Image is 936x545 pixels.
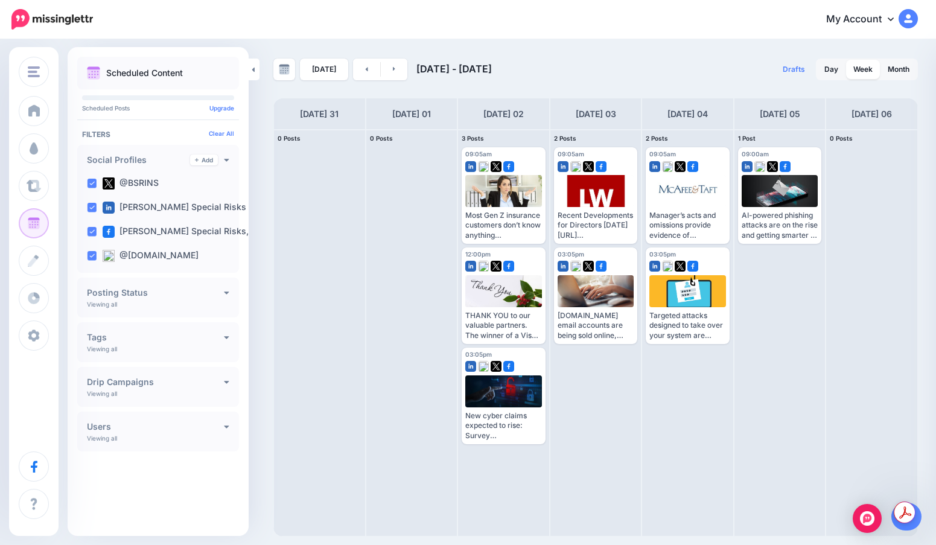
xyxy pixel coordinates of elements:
h4: Tags [87,333,224,342]
label: @BSRINS [103,177,159,190]
h4: [DATE] 31 [300,107,339,121]
div: Manager’s acts and omissions provide evidence of discrimination and retaliation [URL][DOMAIN_NAME] [649,211,726,240]
img: bluesky-square.png [478,261,489,272]
img: facebook-square.png [103,226,115,238]
img: linkedin-square.png [465,261,476,272]
span: Drafts [783,66,805,73]
label: @[DOMAIN_NAME] [103,250,199,262]
img: twitter-square.png [675,161,686,172]
span: 0 Posts [830,135,853,142]
h4: Drip Campaigns [87,378,224,386]
a: Upgrade [209,104,234,112]
span: 0 Posts [278,135,301,142]
p: Scheduled Content [106,69,183,77]
img: twitter-square.png [767,161,778,172]
img: calendar-grey-darker.png [279,64,290,75]
img: linkedin-square.png [649,261,660,272]
img: twitter-square.png [583,261,594,272]
h4: [DATE] 05 [760,107,800,121]
h4: [DATE] 01 [392,107,431,121]
img: bluesky-square.png [103,250,115,262]
h4: [DATE] 03 [576,107,616,121]
img: Missinglettr [11,9,93,30]
img: linkedin-square.png [558,261,568,272]
div: [DOMAIN_NAME] email accounts are being sold online, could be used to spread malware [URL][DOMAIN_... [558,311,634,340]
a: Day [817,60,845,79]
img: linkedin-square.png [103,202,115,214]
img: facebook-square.png [503,361,514,372]
h4: Users [87,422,224,431]
label: [PERSON_NAME] Special Risks (… [103,202,259,214]
img: bluesky-square.png [570,261,581,272]
p: Viewing all [87,390,117,397]
div: Most Gen Z insurance customers don’t know anything [URL][DOMAIN_NAME] [465,211,542,240]
div: Targeted attacks designed to take over your system are becoming more common [URL][DOMAIN_NAME] [649,311,726,340]
img: bluesky-square.png [570,161,581,172]
img: bluesky-square.png [478,361,489,372]
span: 12:00pm [465,250,491,258]
p: Scheduled Posts [82,105,234,111]
a: Week [846,60,880,79]
span: [DATE] - [DATE] [416,63,492,75]
a: Drafts [775,59,812,80]
img: linkedin-square.png [465,161,476,172]
img: facebook-square.png [503,161,514,172]
img: linkedin-square.png [649,161,660,172]
h4: [DATE] 02 [483,107,524,121]
img: facebook-square.png [596,161,606,172]
span: 09:05am [649,150,676,158]
span: 0 Posts [370,135,393,142]
img: twitter-square.png [491,361,501,372]
img: bluesky-square.png [662,261,673,272]
h4: Posting Status [87,288,224,297]
span: 09:05am [558,150,584,158]
span: 09:05am [465,150,492,158]
img: facebook-square.png [596,261,606,272]
a: Month [880,60,917,79]
img: menu.png [28,66,40,77]
span: 09:00am [742,150,769,158]
img: facebook-square.png [780,161,791,172]
a: Add [190,155,218,165]
img: twitter-square.png [675,261,686,272]
h4: [DATE] 04 [667,107,708,121]
h4: Social Profiles [87,156,190,164]
img: twitter-square.png [491,261,501,272]
span: 03:05pm [649,250,676,258]
a: Clear All [209,130,234,137]
p: Viewing all [87,301,117,308]
img: bluesky-square.png [662,161,673,172]
img: bluesky-square.png [754,161,765,172]
span: 3 Posts [462,135,484,142]
img: linkedin-square.png [742,161,753,172]
span: 03:05pm [558,250,584,258]
p: Viewing all [87,345,117,352]
h4: [DATE] 06 [852,107,892,121]
div: Recent Developments for Directors [DATE] [URL][DOMAIN_NAME] [558,211,634,240]
div: Open Intercom Messenger [853,504,882,533]
span: 03:05pm [465,351,492,358]
img: facebook-square.png [503,261,514,272]
a: [DATE] [300,59,348,80]
img: bluesky-square.png [478,161,489,172]
span: 2 Posts [554,135,576,142]
img: facebook-square.png [687,161,698,172]
div: THANK YOU to our valuable partners. The winner of a Visa Gift Card is [PERSON_NAME] with [PERSON_... [465,311,542,340]
h4: Filters [82,130,234,139]
a: My Account [814,5,918,34]
img: twitter-square.png [583,161,594,172]
span: 2 Posts [646,135,668,142]
img: calendar.png [87,66,100,80]
label: [PERSON_NAME] Special Risks, … [103,226,259,238]
img: twitter-square.png [103,177,115,190]
img: twitter-square.png [491,161,501,172]
div: New cyber claims expected to rise: Survey [URL][DOMAIN_NAME] [465,411,542,441]
img: facebook-square.png [687,261,698,272]
div: AI-powered phishing attacks are on the rise and getting smarter - here's how to stay safe [URL][D... [742,211,818,240]
span: 1 Post [738,135,756,142]
img: linkedin-square.png [465,361,476,372]
p: Viewing all [87,435,117,442]
img: linkedin-square.png [558,161,568,172]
